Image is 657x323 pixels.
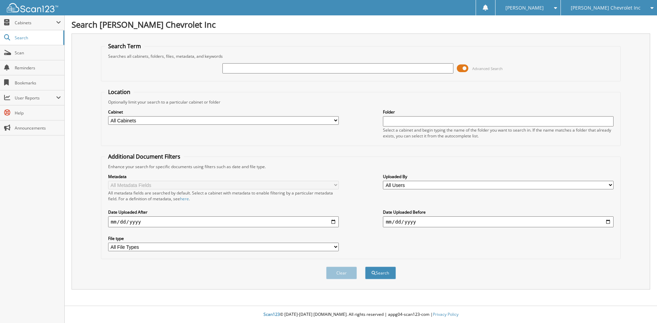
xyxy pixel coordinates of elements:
[108,190,339,202] div: All metadata fields are searched by default. Select a cabinet with metadata to enable filtering b...
[15,50,61,56] span: Scan
[15,95,56,101] span: User Reports
[105,99,617,105] div: Optionally limit your search to a particular cabinet or folder
[15,35,60,41] span: Search
[433,311,459,317] a: Privacy Policy
[105,153,184,160] legend: Additional Document Filters
[383,109,614,115] label: Folder
[108,216,339,227] input: start
[15,110,61,116] span: Help
[108,235,339,241] label: File type
[108,209,339,215] label: Date Uploaded After
[383,127,614,139] div: Select a cabinet and begin typing the name of the folder you want to search in. If the name match...
[15,80,61,86] span: Bookmarks
[383,216,614,227] input: end
[108,174,339,179] label: Metadata
[105,88,134,96] legend: Location
[7,3,58,12] img: scan123-logo-white.svg
[571,6,641,10] span: [PERSON_NAME] Chevrolet Inc
[15,125,61,131] span: Announcements
[383,209,614,215] label: Date Uploaded Before
[15,20,56,26] span: Cabinets
[105,53,617,59] div: Searches all cabinets, folders, files, metadata, and keywords
[72,19,650,30] h1: Search [PERSON_NAME] Chevrolet Inc
[472,66,503,71] span: Advanced Search
[15,65,61,71] span: Reminders
[326,267,357,279] button: Clear
[105,42,144,50] legend: Search Term
[105,164,617,170] div: Enhance your search for specific documents using filters such as date and file type.
[108,109,339,115] label: Cabinet
[65,306,657,323] div: © [DATE]-[DATE] [DOMAIN_NAME]. All rights reserved | appg04-scan123-com |
[263,311,280,317] span: Scan123
[180,196,189,202] a: here
[365,267,396,279] button: Search
[383,174,614,179] label: Uploaded By
[505,6,544,10] span: [PERSON_NAME]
